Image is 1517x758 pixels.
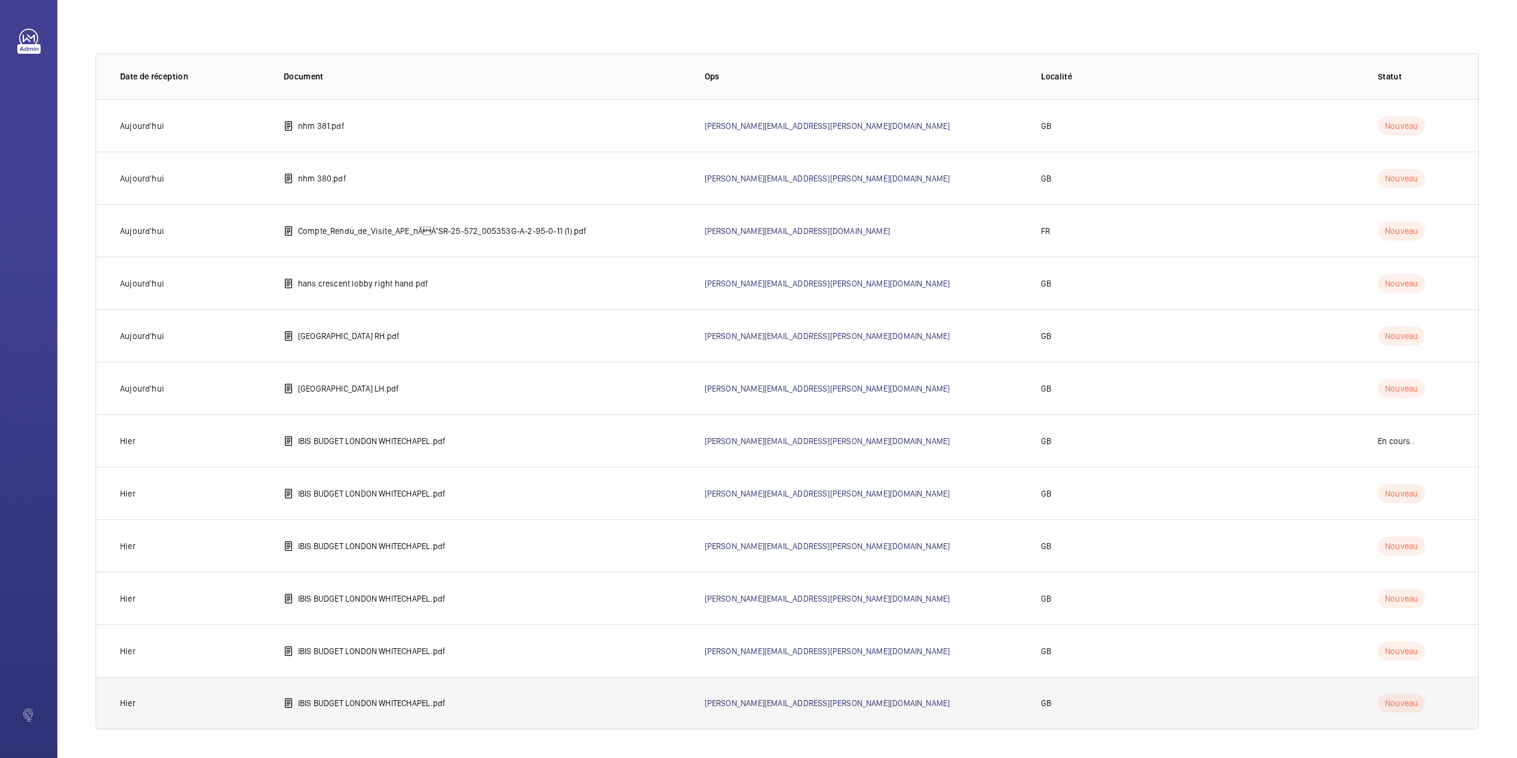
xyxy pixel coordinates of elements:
[1041,540,1051,552] p: GB
[1378,589,1425,608] p: Nouveau
[1378,221,1425,241] p: Nouveau
[120,435,136,447] p: Hier
[1378,435,1414,447] p: En cours..
[1378,537,1425,556] p: Nouveau
[120,172,164,184] p: Aujourd'hui
[1041,225,1050,237] p: FR
[705,279,950,288] a: [PERSON_NAME][EMAIL_ADDRESS][PERSON_NAME][DOMAIN_NAME]
[705,331,950,341] a: [PERSON_NAME][EMAIL_ADDRESS][PERSON_NAME][DOMAIN_NAME]
[705,384,950,393] a: [PERSON_NAME][EMAIL_ADDRESS][PERSON_NAME][DOMAIN_NAME]
[705,698,950,708] a: [PERSON_NAME][EMAIL_ADDRESS][PERSON_NAME][DOMAIN_NAME]
[705,489,950,498] a: [PERSON_NAME][EMAIL_ADDRESS][PERSON_NAME][DOMAIN_NAME]
[1378,326,1425,346] p: Nouveau
[705,121,950,131] a: [PERSON_NAME][EMAIL_ADDRESS][PERSON_NAME][DOMAIN_NAME]
[120,697,136,709] p: Hier
[120,488,136,500] p: Hier
[120,645,136,657] p: Hier
[298,330,400,342] p: [GEOGRAPHIC_DATA] RH.pdf
[120,225,164,237] p: Aujourd'hui
[298,697,446,709] p: IBIS BUDGET LONDON WHITECHAPEL.pdf
[298,645,446,657] p: IBIS BUDGET LONDON WHITECHAPEL.pdf
[1041,120,1051,132] p: GB
[1041,488,1051,500] p: GB
[120,70,265,82] p: Date de réception
[705,70,1022,82] p: Ops
[705,646,950,656] a: [PERSON_NAME][EMAIL_ADDRESS][PERSON_NAME][DOMAIN_NAME]
[1041,383,1051,395] p: GB
[1041,697,1051,709] p: GB
[298,435,446,447] p: IBIS BUDGET LONDON WHITECHAPEL.pdf
[1378,642,1425,661] p: Nouveau
[298,278,428,289] p: hans crescent lobby right hand.pdf
[1378,484,1425,503] p: Nouveau
[1041,435,1051,447] p: GB
[705,594,950,603] a: [PERSON_NAME][EMAIL_ADDRESS][PERSON_NAME][DOMAIN_NAME]
[1378,274,1425,293] p: Nouveau
[298,120,345,132] p: nhm 381.pdf
[1378,379,1425,398] p: Nouveau
[1041,172,1051,184] p: GB
[1378,169,1425,188] p: Nouveau
[120,278,164,289] p: Aujourd'hui
[120,593,136,605] p: Hier
[1041,70,1359,82] p: Localité
[1041,593,1051,605] p: GB
[298,172,346,184] p: nhm 380.pdf
[1041,278,1051,289] p: GB
[1041,330,1051,342] p: GB
[298,225,587,237] p: Compte_Rendu_de_Visite_APE_nÃÂ°SR-25-572_005353G-A-2-95-0-11 (1).pdf
[705,436,950,446] a: [PERSON_NAME][EMAIL_ADDRESS][PERSON_NAME][DOMAIN_NAME]
[120,330,164,342] p: Aujourd'hui
[298,383,399,395] p: [GEOGRAPHIC_DATA] LH.pdf
[1041,645,1051,657] p: GB
[705,541,950,551] a: [PERSON_NAME][EMAIL_ADDRESS][PERSON_NAME][DOMAIN_NAME]
[120,540,136,552] p: Hier
[1378,116,1425,135] p: Nouveau
[298,540,446,552] p: IBIS BUDGET LONDON WHITECHAPEL.pdf
[284,70,686,82] p: Document
[705,174,950,183] a: [PERSON_NAME][EMAIL_ADDRESS][PERSON_NAME][DOMAIN_NAME]
[1378,70,1454,82] p: Statut
[298,488,446,500] p: IBIS BUDGET LONDON WHITECHAPEL.pdf
[298,593,446,605] p: IBIS BUDGET LONDON WHITECHAPEL.pdf
[120,383,164,395] p: Aujourd'hui
[705,226,890,236] a: [PERSON_NAME][EMAIL_ADDRESS][DOMAIN_NAME]
[120,120,164,132] p: Aujourd'hui
[1378,694,1425,713] p: Nouveau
